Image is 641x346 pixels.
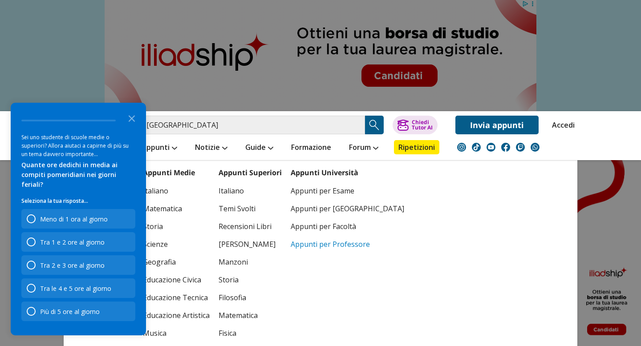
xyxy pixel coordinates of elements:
[394,140,439,154] a: Ripetizioni
[365,116,384,134] button: Search Button
[219,306,282,324] a: Matematica
[143,271,210,289] a: Educazione Civica
[21,197,135,205] p: Seleziona la tua risposta...
[291,235,404,253] a: Appunti per Professore
[139,140,179,156] a: Appunti
[40,261,105,270] div: Tra 2 e 3 ore al giorno
[143,182,210,200] a: Italiano
[219,168,282,177] a: Appunti Superiori
[21,160,135,189] div: Quante ore dedichi in media ai compiti pomeridiani nei giorni feriali?
[531,143,540,152] img: WhatsApp
[289,140,333,156] a: Formazione
[291,217,404,235] a: Appunti per Facoltà
[21,302,135,321] div: Più di 5 ore al giorno
[291,182,404,200] a: Appunti per Esame
[21,278,135,298] div: Tra le 4 e 5 ore al giorno
[368,118,381,132] img: Cerca appunti, riassunti o versioni
[552,116,571,134] a: Accedi
[143,324,210,342] a: Musica
[40,238,105,246] div: Tra 1 e 2 ore al giorno
[412,120,433,130] div: Chiedi Tutor AI
[219,182,282,200] a: Italiano
[472,143,481,152] img: tiktok
[142,116,365,134] input: Cerca appunti, riassunti o versioni
[219,200,282,217] a: Temi Svolti
[143,289,210,306] a: Educazione Tecnica
[516,143,525,152] img: twitch
[21,209,135,229] div: Meno di 1 ora al giorno
[219,271,282,289] a: Storia
[11,103,146,335] div: Survey
[219,289,282,306] a: Filosofia
[487,143,495,152] img: youtube
[143,306,210,324] a: Educazione Artistica
[243,140,276,156] a: Guide
[21,255,135,275] div: Tra 2 e 3 ore al giorno
[219,235,282,253] a: [PERSON_NAME]
[40,215,108,223] div: Meno di 1 ora al giorno
[21,133,135,158] div: Sei uno studente di scuole medie o superiori? Allora aiutaci a capirne di più su un tema davvero ...
[143,253,210,271] a: Geografia
[219,324,282,342] a: Fisica
[40,307,100,316] div: Più di 5 ore al giorno
[143,217,210,235] a: Storia
[501,143,510,152] img: facebook
[143,235,210,253] a: Scienze
[143,200,210,217] a: Matematica
[455,116,539,134] a: Invia appunti
[143,168,195,177] a: Appunti Medie
[193,140,230,156] a: Notizie
[40,284,111,293] div: Tra le 4 e 5 ore al giorno
[393,116,438,134] button: ChiediTutor AI
[219,253,282,271] a: Manzoni
[457,143,466,152] img: instagram
[291,168,358,177] a: Appunti Università
[21,232,135,252] div: Tra 1 e 2 ore al giorno
[291,200,404,217] a: Appunti per [GEOGRAPHIC_DATA]
[347,140,381,156] a: Forum
[123,109,141,127] button: Close the survey
[219,217,282,235] a: Recensioni Libri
